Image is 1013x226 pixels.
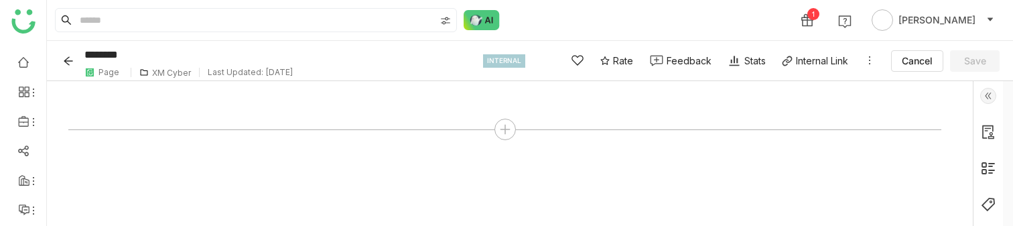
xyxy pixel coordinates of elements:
[728,54,766,68] div: Stats
[796,55,848,66] div: Internal Link
[667,54,712,68] div: Feedback
[650,55,663,66] img: feedback-1.svg
[891,50,943,72] button: Cancel
[483,54,525,68] div: INTERNAL
[869,9,997,31] button: [PERSON_NAME]
[60,50,81,72] button: Back
[440,15,451,26] img: search-type.svg
[84,67,95,78] img: paper.svg
[152,68,191,78] div: XM Cyber
[11,9,36,34] img: logo
[898,13,975,27] span: [PERSON_NAME]
[139,68,149,77] img: folder.svg
[613,54,633,68] span: Rate
[464,10,500,30] img: ask-buddy-normal.svg
[902,54,933,68] span: Cancel
[872,9,893,31] img: avatar
[838,15,852,28] img: help.svg
[950,50,1000,72] button: Save
[98,67,119,77] div: Page
[807,8,819,20] div: 1
[728,54,741,68] img: stats.svg
[208,67,293,77] div: Last Updated: [DATE]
